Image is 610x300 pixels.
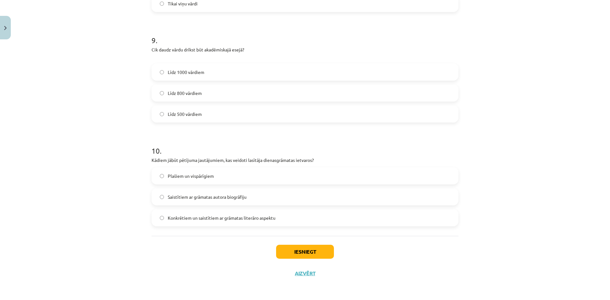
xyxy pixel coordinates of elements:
span: Tikai viņu vārdi [168,0,198,7]
input: Konkrētiem un saistītiem ar grāmatas literāro aspektu [160,216,164,220]
span: Plašiem un vispārīgiem [168,173,214,179]
h1: 9 . [152,25,458,44]
input: Plašiem un vispārīgiem [160,174,164,178]
input: Tikai viņu vārdi [160,2,164,6]
input: Līdz 500 vārdiem [160,112,164,116]
span: Līdz 800 vārdiem [168,90,202,97]
span: Konkrētiem un saistītiem ar grāmatas literāro aspektu [168,215,275,221]
h1: 10 . [152,135,458,155]
button: Iesniegt [276,245,334,259]
img: icon-close-lesson-0947bae3869378f0d4975bcd49f059093ad1ed9edebbc8119c70593378902aed.svg [4,26,7,30]
p: Kādiem jābūt pētījuma jautājumiem, kas veidoti lasītāja dienasgrāmatas ietvaros? [152,157,458,163]
span: Saistītiem ar grāmatas autora biogrāfiju [168,194,247,200]
input: Līdz 1000 vārdiem [160,70,164,74]
input: Saistītiem ar grāmatas autora biogrāfiju [160,195,164,199]
input: Līdz 800 vārdiem [160,91,164,95]
button: Aizvērt [293,270,317,277]
p: Cik daudz vārdu drīkst būt akadēmiskajā esejā? [152,46,458,60]
span: Līdz 1000 vārdiem [168,69,204,76]
span: Līdz 500 vārdiem [168,111,202,117]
